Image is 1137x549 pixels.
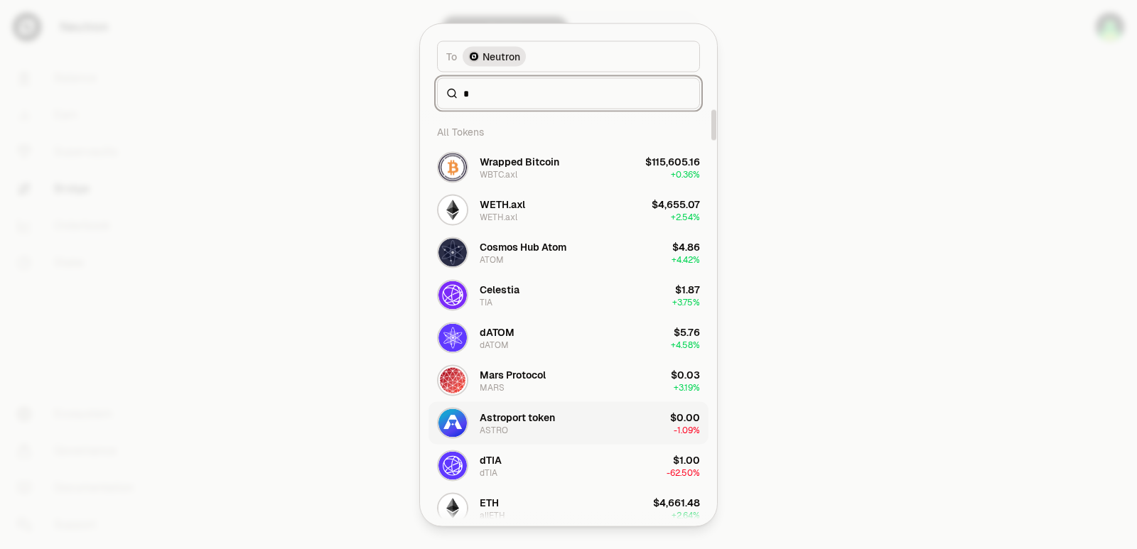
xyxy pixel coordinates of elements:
[483,49,520,63] span: Neutron
[429,146,708,188] button: WBTC.axl LogoWrapped BitcoinWBTC.axl$115,605.16+0.36%
[480,296,492,308] div: TIA
[674,424,700,435] span: -1.09%
[671,168,700,180] span: + 0.36%
[675,282,700,296] div: $1.87
[480,197,525,211] div: WETH.axl
[671,211,700,222] span: + 2.54%
[480,154,559,168] div: Wrapped Bitcoin
[429,231,708,273] button: ATOM LogoCosmos Hub AtomATOM$4.86+4.42%
[429,401,708,444] button: ASTRO LogoAstroport tokenASTRO$0.00-1.09%
[645,154,700,168] div: $115,605.16
[667,467,700,478] span: -62.50%
[429,273,708,316] button: TIA LogoCelestiaTIA$1.87+3.75%
[429,117,708,146] div: All Tokens
[671,367,700,381] div: $0.03
[674,381,700,393] span: + 3.19%
[480,325,514,339] div: dATOM
[480,339,509,350] div: dATOM
[480,254,504,265] div: ATOM
[653,495,700,509] div: $4,661.48
[480,367,546,381] div: Mars Protocol
[671,339,700,350] span: + 4.58%
[674,325,700,339] div: $5.76
[672,239,700,254] div: $4.86
[480,452,502,467] div: dTIA
[429,316,708,359] button: dATOM LogodATOMdATOM$5.76+4.58%
[673,452,700,467] div: $1.00
[438,451,467,479] img: dTIA Logo
[672,509,700,521] span: + 2.64%
[480,211,517,222] div: WETH.axl
[480,381,505,393] div: MARS
[438,494,467,522] img: allETH Logo
[438,408,467,437] img: ASTRO Logo
[438,281,467,309] img: TIA Logo
[429,487,708,529] button: allETH LogoETHallETH$4,661.48+2.64%
[429,359,708,401] button: MARS LogoMars ProtocolMARS$0.03+3.19%
[672,254,700,265] span: + 4.42%
[437,40,700,72] button: ToNeutron LogoNeutron
[480,467,497,478] div: dTIA
[480,282,519,296] div: Celestia
[480,239,566,254] div: Cosmos Hub Atom
[480,168,517,180] div: WBTC.axl
[480,509,505,521] div: allETH
[480,424,508,435] div: ASTRO
[446,49,457,63] span: To
[438,366,467,394] img: MARS Logo
[438,238,467,266] img: ATOM Logo
[652,197,700,211] div: $4,655.07
[480,410,555,424] div: Astroport token
[438,195,467,224] img: WETH.axl Logo
[429,188,708,231] button: WETH.axl LogoWETH.axlWETH.axl$4,655.07+2.54%
[438,153,467,181] img: WBTC.axl Logo
[672,296,700,308] span: + 3.75%
[470,52,478,60] img: Neutron Logo
[480,495,499,509] div: ETH
[429,444,708,487] button: dTIA LogodTIAdTIA$1.00-62.50%
[670,410,700,424] div: $0.00
[438,323,467,352] img: dATOM Logo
